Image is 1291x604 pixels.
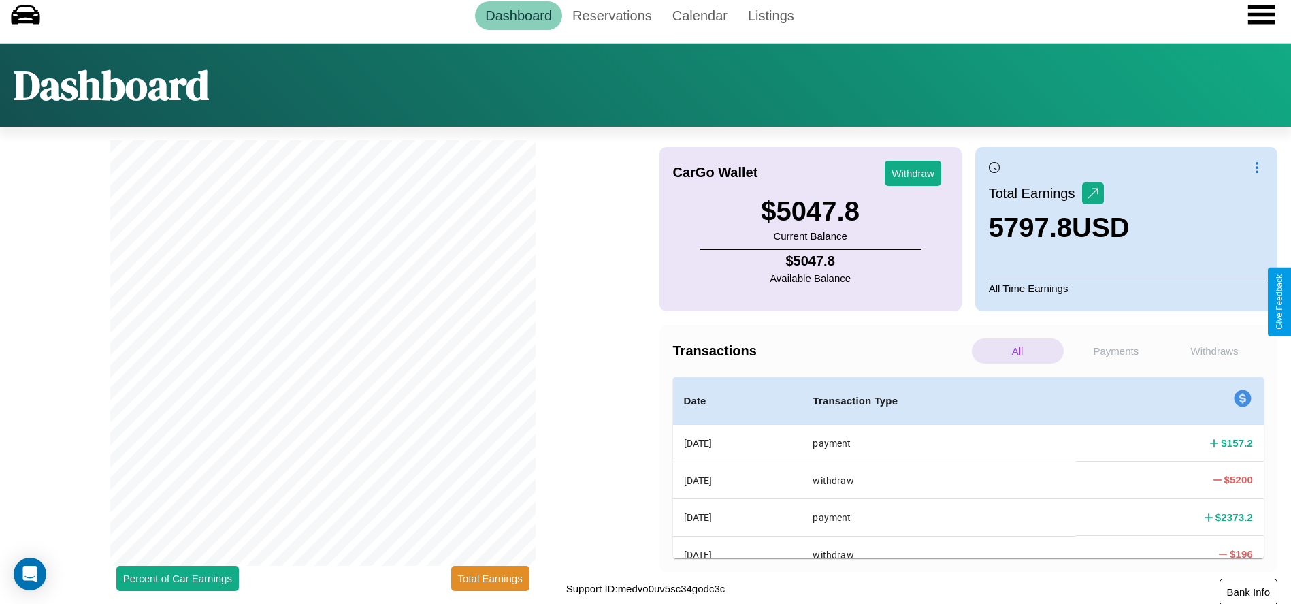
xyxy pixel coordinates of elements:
button: Total Earnings [451,566,529,591]
th: payment [802,499,1076,536]
h4: $ 5047.8 [770,253,851,269]
h4: $ 2373.2 [1215,510,1253,524]
h3: 5797.8 USD [989,212,1130,243]
p: Payments [1071,338,1162,364]
a: Calendar [662,1,738,30]
p: All [972,338,1064,364]
th: [DATE] [673,536,802,573]
th: [DATE] [673,499,802,536]
th: payment [802,425,1076,462]
th: withdraw [802,462,1076,498]
h4: CarGo Wallet [673,165,758,180]
a: Dashboard [475,1,562,30]
p: Withdraws [1169,338,1260,364]
button: Percent of Car Earnings [116,566,239,591]
div: Give Feedback [1275,274,1284,330]
th: withdraw [802,536,1076,573]
div: Open Intercom Messenger [14,558,46,590]
p: Available Balance [770,269,851,287]
h4: Transaction Type [813,393,1065,409]
h4: Date [684,393,791,409]
th: [DATE] [673,425,802,462]
h4: Transactions [673,343,968,359]
h3: $ 5047.8 [761,196,860,227]
h4: $ 5200 [1224,473,1253,487]
p: Current Balance [761,227,860,245]
p: Total Earnings [989,181,1082,206]
th: [DATE] [673,462,802,498]
p: Support ID: medvo0uv5sc34godc3c [566,579,725,598]
button: Withdraw [885,161,941,186]
a: Listings [738,1,804,30]
h4: $ 196 [1230,547,1253,561]
h4: $ 157.2 [1221,436,1253,450]
h1: Dashboard [14,57,209,113]
p: All Time Earnings [989,279,1264,298]
a: Reservations [562,1,662,30]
